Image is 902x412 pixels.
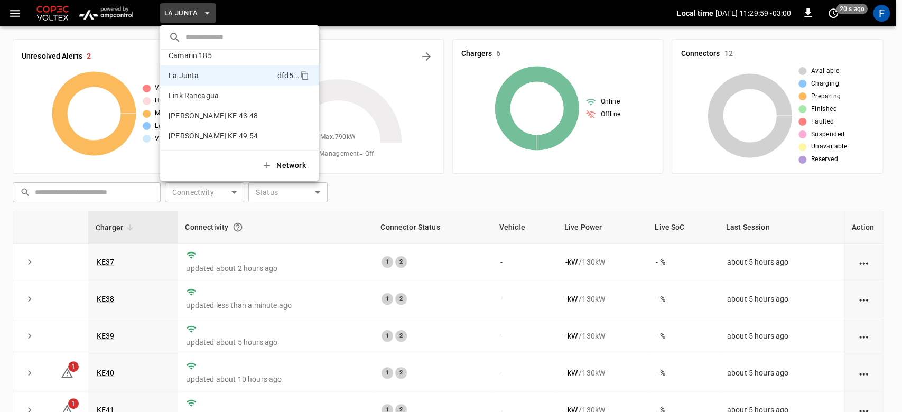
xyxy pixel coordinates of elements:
button: Network [255,155,314,176]
div: copy [299,69,311,82]
p: [PERSON_NAME] KE 43-48 [169,110,272,121]
p: La Junta [169,70,273,81]
p: [PERSON_NAME] KE 49-54 [169,130,272,141]
p: Link Rancagua [169,90,273,101]
p: Camarin 185 [169,50,272,61]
